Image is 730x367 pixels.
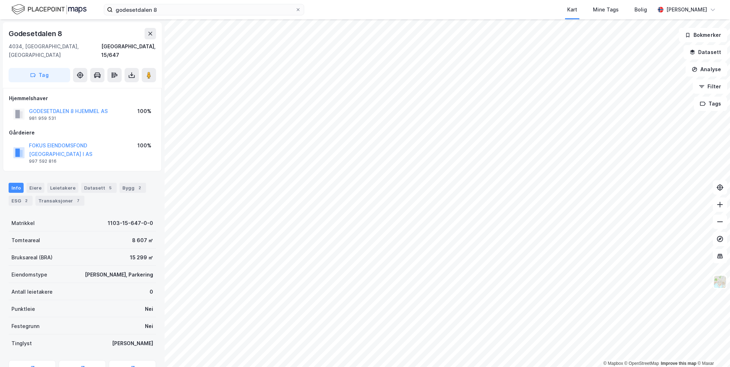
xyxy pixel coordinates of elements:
iframe: Chat Widget [694,333,730,367]
div: Antall leietakere [11,288,53,296]
div: 0 [150,288,153,296]
div: 100% [137,141,151,150]
div: Kart [567,5,577,14]
button: Datasett [683,45,727,59]
div: Info [9,183,24,193]
div: [PERSON_NAME] [666,5,707,14]
div: Leietakere [47,183,78,193]
div: Festegrunn [11,322,39,331]
div: [PERSON_NAME], Parkering [85,270,153,279]
div: 5 [107,184,114,191]
button: Tags [694,97,727,111]
div: [PERSON_NAME] [112,339,153,348]
div: Nei [145,322,153,331]
div: Gårdeiere [9,128,156,137]
div: Kontrollprogram for chat [694,333,730,367]
div: Bolig [634,5,647,14]
div: 2 [136,184,143,191]
div: Godesetdalen 8 [9,28,64,39]
button: Tag [9,68,70,82]
div: Matrikkel [11,219,35,227]
div: [GEOGRAPHIC_DATA], 15/647 [101,42,156,59]
div: Tomteareal [11,236,40,245]
div: 8 607 ㎡ [132,236,153,245]
div: 2 [23,197,30,204]
button: Analyse [686,62,727,77]
div: 1103-15-647-0-0 [108,219,153,227]
div: 997 592 816 [29,158,57,164]
div: 15 299 ㎡ [130,253,153,262]
a: Mapbox [603,361,623,366]
div: Eiendomstype [11,270,47,279]
input: Søk på adresse, matrikkel, gårdeiere, leietakere eller personer [113,4,295,15]
div: Tinglyst [11,339,32,348]
img: Z [713,275,727,289]
div: Bruksareal (BRA) [11,253,53,262]
div: Bygg [120,183,146,193]
a: OpenStreetMap [624,361,659,366]
button: Filter [693,79,727,94]
button: Bokmerker [679,28,727,42]
div: Transaksjoner [35,196,84,206]
div: 100% [137,107,151,116]
div: 981 959 531 [29,116,56,121]
div: Hjemmelshaver [9,94,156,103]
div: 7 [74,197,82,204]
img: logo.f888ab2527a4732fd821a326f86c7f29.svg [11,3,87,16]
div: Mine Tags [593,5,619,14]
div: ESG [9,196,33,206]
div: Punktleie [11,305,35,313]
div: 4034, [GEOGRAPHIC_DATA], [GEOGRAPHIC_DATA] [9,42,101,59]
div: Datasett [81,183,117,193]
div: Eiere [26,183,44,193]
a: Improve this map [661,361,696,366]
div: Nei [145,305,153,313]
